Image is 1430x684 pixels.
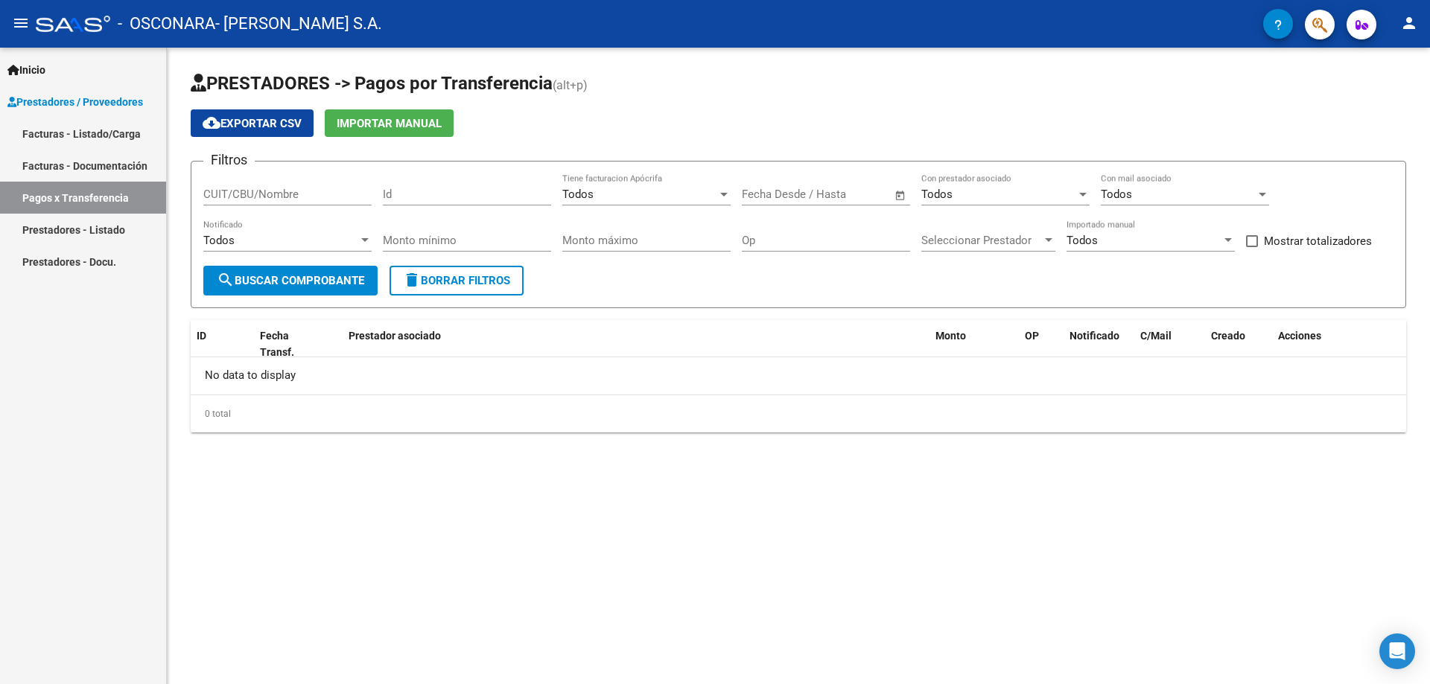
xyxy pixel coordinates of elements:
[215,7,382,40] span: - [PERSON_NAME] S.A.
[1064,320,1134,369] datatable-header-cell: Notificado
[118,7,215,40] span: - OSCONARA
[816,188,888,201] input: Fecha fin
[349,330,441,342] span: Prestador asociado
[921,188,953,201] span: Todos
[203,114,220,132] mat-icon: cloud_download
[7,94,143,110] span: Prestadores / Proveedores
[562,188,594,201] span: Todos
[203,117,302,130] span: Exportar CSV
[1070,330,1119,342] span: Notificado
[12,14,30,32] mat-icon: menu
[203,234,235,247] span: Todos
[254,320,321,369] datatable-header-cell: Fecha Transf.
[1067,234,1098,247] span: Todos
[191,395,1406,432] div: 0 total
[1400,14,1418,32] mat-icon: person
[1101,188,1132,201] span: Todos
[191,73,553,94] span: PRESTADORES -> Pagos por Transferencia
[191,109,314,137] button: Exportar CSV
[742,188,802,201] input: Fecha inicio
[325,109,454,137] button: Importar Manual
[892,187,909,204] button: Open calendar
[1019,320,1064,369] datatable-header-cell: OP
[553,78,588,92] span: (alt+p)
[1140,330,1172,342] span: C/Mail
[260,330,294,359] span: Fecha Transf.
[1264,232,1372,250] span: Mostrar totalizadores
[1379,633,1415,669] div: Open Intercom Messenger
[337,117,442,130] span: Importar Manual
[929,320,1019,369] datatable-header-cell: Monto
[921,234,1042,247] span: Seleccionar Prestador
[1278,330,1321,342] span: Acciones
[1205,320,1272,369] datatable-header-cell: Creado
[343,320,929,369] datatable-header-cell: Prestador asociado
[1272,320,1406,369] datatable-header-cell: Acciones
[191,320,254,369] datatable-header-cell: ID
[1134,320,1205,369] datatable-header-cell: C/Mail
[390,266,524,295] button: Borrar Filtros
[217,274,364,287] span: Buscar Comprobante
[1025,330,1039,342] span: OP
[203,150,255,170] h3: Filtros
[1211,330,1245,342] span: Creado
[203,266,378,295] button: Buscar Comprobante
[7,62,45,78] span: Inicio
[403,274,510,287] span: Borrar Filtros
[191,357,1406,394] div: No data to display
[197,330,206,342] span: ID
[403,271,421,289] mat-icon: delete
[217,271,235,289] mat-icon: search
[935,330,966,342] span: Monto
